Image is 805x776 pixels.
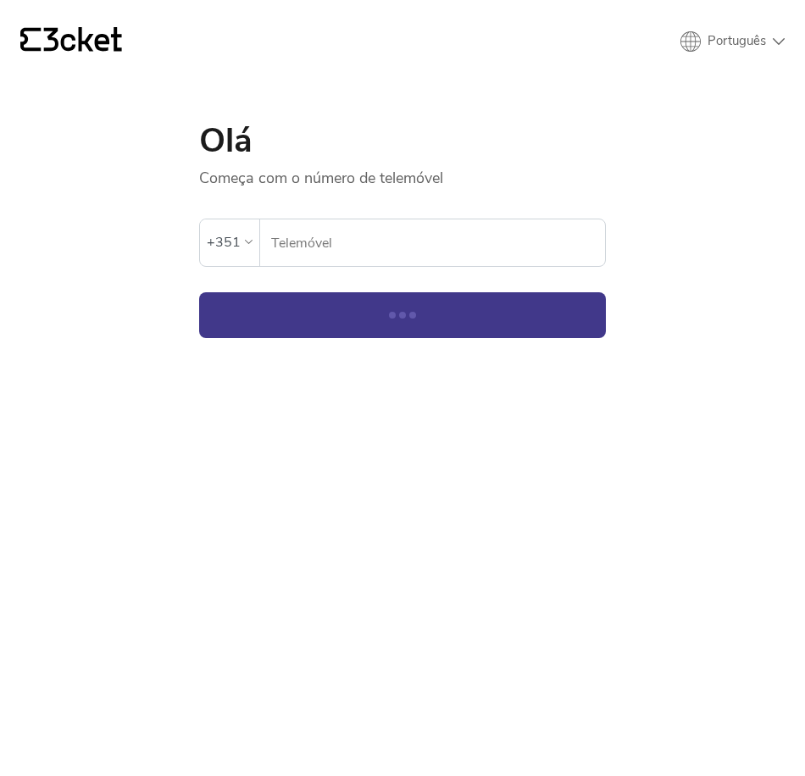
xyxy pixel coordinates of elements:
button: Continuar [199,292,606,338]
h1: Olá [199,124,606,158]
div: +351 [207,230,241,255]
label: Telemóvel [260,219,605,267]
a: {' '} [20,27,122,56]
input: Telemóvel [270,219,605,266]
p: Começa com o número de telemóvel [199,158,606,188]
g: {' '} [20,28,41,52]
